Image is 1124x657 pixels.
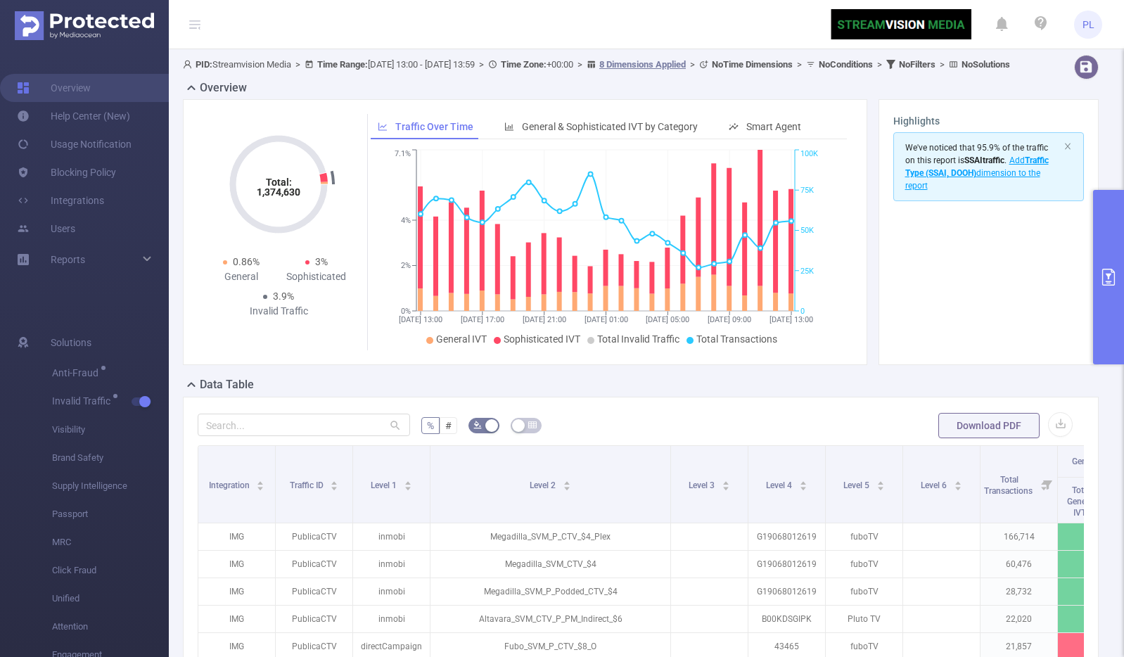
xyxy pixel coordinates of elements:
p: IMG [198,578,275,605]
div: Sort [954,479,962,487]
i: icon: caret-up [257,479,264,483]
div: Sort [330,479,338,487]
span: Click Fraud [52,556,169,585]
tspan: 2% [401,262,411,271]
span: Add dimension to the report [905,155,1049,191]
span: Total Transactions [984,475,1035,496]
tspan: [DATE] 09:00 [708,315,751,324]
div: Invalid Traffic [241,304,317,319]
span: Reports [51,254,85,265]
span: Traffic Over Time [395,121,473,132]
i: icon: close [1064,142,1072,151]
p: inmobi [353,606,430,632]
tspan: 25K [800,267,814,276]
p: Pluto TV [826,606,902,632]
p: B00KDSGIPK [748,606,825,632]
p: IMG [198,523,275,550]
span: Integration [209,480,252,490]
p: fuboTV [826,523,902,550]
tspan: 75K [800,186,814,195]
span: Visibility [52,416,169,444]
p: PublicaCTV [276,578,352,605]
i: icon: caret-down [563,485,570,489]
span: Brand Safety [52,444,169,472]
span: General IVT [1072,457,1115,466]
span: 3% [315,256,328,267]
h3: Highlights [893,114,1085,129]
u: 8 Dimensions Applied [599,59,686,70]
span: Streamvision Media [DATE] 13:00 - [DATE] 13:59 +00:00 [183,59,1010,70]
i: icon: caret-up [404,479,411,483]
h2: Overview [200,79,247,96]
b: SSAI traffic [964,155,1004,165]
div: Sort [799,479,807,487]
tspan: 0 [800,307,805,316]
div: General [203,269,279,284]
tspan: 0% [401,307,411,316]
span: Attention [52,613,169,641]
tspan: [DATE] 13:00 [769,315,813,324]
b: No Solutions [962,59,1010,70]
tspan: 7.1% [395,150,411,159]
tspan: Total: [266,177,292,188]
i: icon: caret-down [954,485,962,489]
b: No Conditions [819,59,873,70]
p: Megadilla_SVM_P_Podded_CTV_$4 [430,578,670,605]
p: inmobi [353,551,430,578]
span: Level 2 [530,480,558,490]
a: Usage Notification [17,130,132,158]
span: Unified [52,585,169,613]
i: icon: caret-down [331,485,338,489]
div: Sort [563,479,571,487]
span: > [475,59,488,70]
p: G19068012619 [748,551,825,578]
h2: Data Table [200,376,254,393]
span: Level 6 [921,480,949,490]
i: icon: caret-down [799,485,807,489]
tspan: 100K [800,150,818,159]
span: Anti-Fraud [52,368,103,378]
tspan: 50K [800,227,814,236]
span: General IVT [436,333,487,345]
i: icon: caret-up [799,479,807,483]
span: 3.9% [273,291,294,302]
img: Protected Media [15,11,154,40]
span: Level 4 [766,480,794,490]
p: 60,476 [981,551,1057,578]
tspan: [DATE] 21:00 [522,315,566,324]
i: icon: bar-chart [504,122,514,132]
span: Total General IVT [1067,485,1095,518]
b: PID: [196,59,212,70]
p: IMG [198,551,275,578]
p: inmobi [353,523,430,550]
tspan: [DATE] 13:00 [399,315,442,324]
p: PublicaCTV [276,606,352,632]
i: icon: caret-up [331,479,338,483]
a: Users [17,215,75,243]
span: Sophisticated IVT [504,333,580,345]
a: Integrations [17,186,104,215]
p: Altavara_SVM_CTV_P_PM_Indirect_$6 [430,606,670,632]
p: PublicaCTV [276,523,352,550]
i: Filter menu [1037,446,1057,523]
i: icon: line-chart [378,122,388,132]
a: Help Center (New) [17,102,130,130]
span: > [291,59,305,70]
p: inmobi [353,578,430,605]
tspan: [DATE] 05:00 [646,315,689,324]
p: 28,732 [981,578,1057,605]
i: icon: caret-up [876,479,884,483]
tspan: [DATE] 01:00 [584,315,627,324]
span: We've noticed that 95.9% of the traffic on this report is . [905,143,1049,191]
p: G19068012619 [748,523,825,550]
i: icon: caret-up [954,479,962,483]
p: Megadilla_SVM_CTV_$4 [430,551,670,578]
span: Passport [52,500,169,528]
span: > [686,59,699,70]
i: icon: caret-down [876,485,884,489]
p: IMG [198,606,275,632]
div: Sort [256,479,264,487]
button: icon: close [1064,139,1072,154]
div: Sort [722,479,730,487]
p: G19068012619 [748,578,825,605]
